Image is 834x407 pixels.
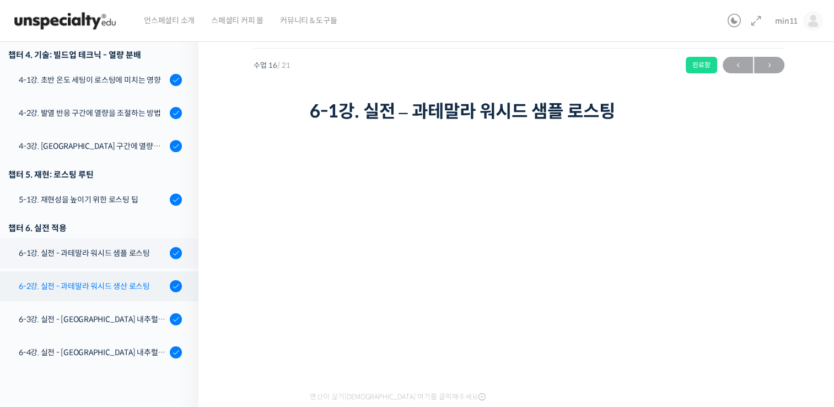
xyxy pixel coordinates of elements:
a: 설정 [142,315,212,343]
a: 대화 [73,315,142,343]
span: 설정 [170,332,184,341]
a: 홈 [3,315,73,343]
span: 대화 [101,333,114,341]
span: 홈 [35,332,41,341]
